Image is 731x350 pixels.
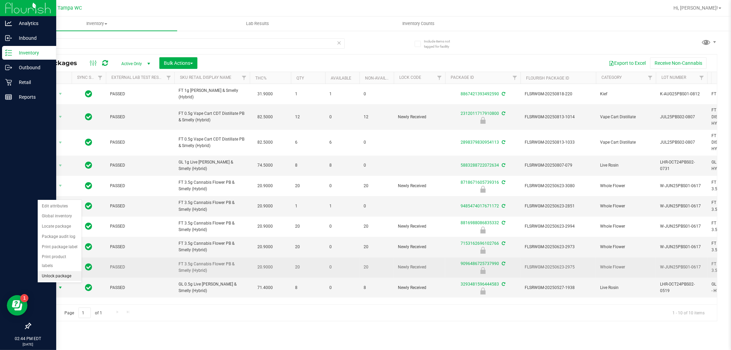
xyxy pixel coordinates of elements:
[501,241,505,246] span: Sync from Compliance System
[338,16,499,31] a: Inventory Counts
[600,162,652,169] span: Live Rosin
[254,242,276,252] span: 20.9000
[461,204,499,208] a: 9485474017671172
[56,181,65,191] span: select
[461,163,499,168] a: 5883288722072634
[525,139,592,146] span: FLSRWGM-20250813-1033
[85,181,93,191] span: In Sync
[38,271,82,281] li: Unlock package
[501,220,505,225] span: Sync from Compliance System
[85,221,93,231] span: In Sync
[398,183,441,189] span: Newly Received
[645,72,656,84] a: Filter
[56,283,65,292] span: select
[179,200,246,213] span: FT 3.5g Cannabis Flower PB & Smelly (Hybrid)
[36,59,84,67] span: All Packages
[7,295,27,316] iframe: Resource center
[525,223,592,230] span: FLSRWGM-20250623-2994
[329,244,355,250] span: 0
[600,139,652,146] span: Vape Cart Distillate
[254,262,276,272] span: 20.9000
[254,160,276,170] span: 74.5000
[38,211,82,221] li: Global inventory
[179,281,246,294] span: GL 0.5g Live [PERSON_NAME] & Smelly (Hybrid)
[5,79,12,86] inline-svg: Retail
[295,91,321,97] span: 1
[660,264,703,270] span: W-JUN25PBS01-0617
[110,183,170,189] span: PASSED
[179,240,246,253] span: FT 3.5g Cannabis Flower PB & Smelly (Hybrid)
[254,89,276,99] span: 31.9000
[159,57,197,69] button: Bulk Actions
[667,307,710,318] span: 1 - 10 of 10 items
[444,247,522,254] div: Newly Received
[237,21,278,27] span: Lab Results
[461,261,499,266] a: 9096486725737990
[393,21,444,27] span: Inventory Counts
[364,114,390,120] span: 12
[295,114,321,120] span: 12
[329,114,355,120] span: 0
[12,34,53,42] p: Inbound
[364,244,390,250] span: 20
[398,223,441,230] span: Newly Received
[5,49,12,56] inline-svg: Inventory
[95,72,106,84] a: Filter
[501,163,505,168] span: Sync from Compliance System
[85,201,93,211] span: In Sync
[329,162,355,169] span: 8
[56,138,65,147] span: select
[295,223,321,230] span: 20
[660,139,703,146] span: JUL25PBS02-0807
[30,38,345,49] input: Search Package ID, Item Name, SKU, Lot or Part Number...
[501,282,505,287] span: Sync from Compliance System
[254,181,276,191] span: 20.9000
[444,186,522,193] div: Newly Received
[444,267,522,274] div: Newly Received
[600,223,652,230] span: Whole Flower
[600,244,652,250] span: Whole Flower
[254,137,276,147] span: 82.5000
[461,92,499,96] a: 8867421393492590
[295,244,321,250] span: 20
[16,16,177,31] a: Inventory
[525,264,592,270] span: FLSRWGM-20250623-2975
[364,203,390,209] span: 0
[110,91,170,97] span: PASSED
[5,20,12,27] inline-svg: Analytics
[329,223,355,230] span: 0
[180,75,231,80] a: Sku Retail Display Name
[461,140,499,145] a: 2898379830954113
[78,307,91,318] input: 1
[444,117,522,124] div: Newly Received
[399,75,421,80] a: Lock Code
[179,220,246,233] span: FT 3.5g Cannabis Flower PB & Smelly (Hybrid)
[38,252,82,271] li: Print product labels
[365,76,395,81] a: Non-Available
[525,285,592,291] span: FLSRWGM-20250527-1938
[38,242,82,252] li: Print package label
[525,114,592,120] span: FLSRWGM-20250813-1014
[329,203,355,209] span: 1
[111,75,165,80] a: External Lab Test Result
[38,201,82,212] li: Edit attributes
[329,264,355,270] span: 0
[179,136,246,149] span: FT 0.5g Vape Cart CDT Distillate PB & Smelly (Hybrid)
[110,285,170,291] span: PASSED
[337,38,342,47] span: Clear
[434,72,445,84] a: Filter
[59,307,108,318] span: Page of 1
[444,288,522,294] div: Newly Received
[12,93,53,101] p: Reports
[85,242,93,252] span: In Sync
[110,162,170,169] span: PASSED
[601,75,622,80] a: Category
[525,244,592,250] span: FLSRWGM-20250623-2973
[110,223,170,230] span: PASSED
[461,180,499,185] a: 8718671605739316
[461,241,499,246] a: 7153162696102766
[525,91,592,97] span: FLSRWGM-20250818-220
[444,227,522,233] div: Newly Received
[77,75,103,80] a: Sync Status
